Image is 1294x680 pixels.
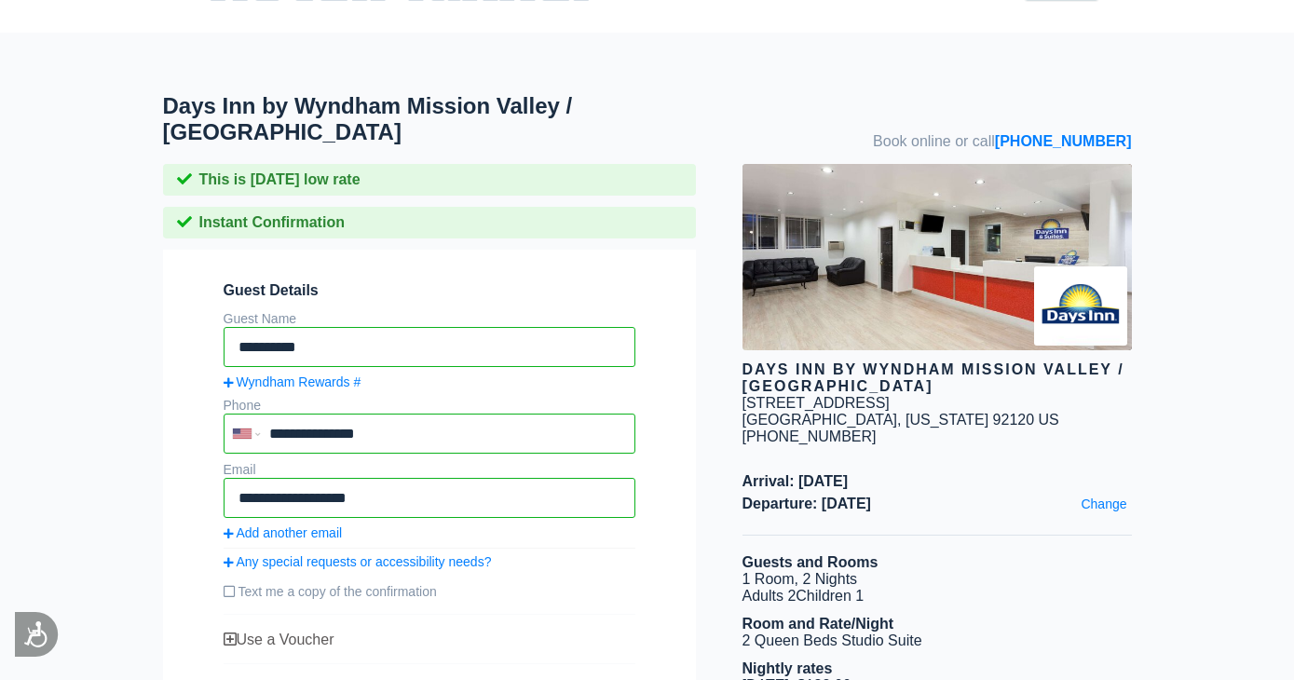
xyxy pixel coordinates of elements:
b: Nightly rates [742,660,833,676]
b: Room and Rate/Night [742,616,894,632]
div: Use a Voucher [224,632,635,648]
li: 1 Room, 2 Nights [742,571,1132,588]
label: Guest Name [224,311,297,326]
span: Children 1 [796,588,864,604]
span: Book online or call [873,133,1131,150]
li: Adults 2 [742,588,1132,605]
a: Change [1076,492,1131,516]
span: Guest Details [224,282,635,299]
li: 2 Queen Beds Studio Suite [742,632,1132,649]
span: [US_STATE] [906,412,988,428]
h1: Days Inn by Wyndham Mission Valley / [GEOGRAPHIC_DATA] [163,93,742,145]
a: Any special requests or accessibility needs? [224,554,635,569]
span: Arrival: [DATE] [742,473,1132,490]
span: US [1039,412,1059,428]
div: [STREET_ADDRESS] [742,395,890,412]
div: This is [DATE] low rate [163,164,696,196]
span: [GEOGRAPHIC_DATA], [742,412,902,428]
a: Add another email [224,525,635,540]
div: Days Inn by Wyndham Mission Valley / [GEOGRAPHIC_DATA] [742,361,1132,395]
b: Guests and Rooms [742,554,879,570]
span: Departure: [DATE] [742,496,1132,512]
span: 92120 [993,412,1035,428]
a: [PHONE_NUMBER] [995,133,1132,149]
div: United States: +1 [225,415,265,452]
div: [PHONE_NUMBER] [742,428,1132,445]
label: Text me a copy of the confirmation [224,577,635,606]
img: hotel image [742,164,1132,350]
label: Email [224,462,256,477]
img: Brand logo for Days Inn by Wyndham Mission Valley / SDSU [1034,266,1127,346]
a: Wyndham Rewards # [224,374,635,389]
div: Instant Confirmation [163,207,696,238]
label: Phone [224,398,261,413]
